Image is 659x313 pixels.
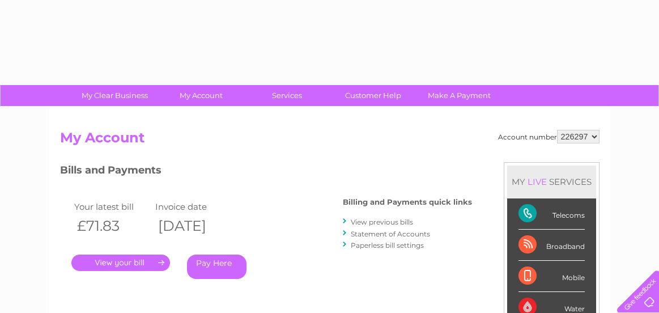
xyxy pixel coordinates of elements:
td: Invoice date [152,199,234,214]
a: My Account [154,85,248,106]
h2: My Account [60,130,600,151]
a: Statement of Accounts [351,230,430,238]
div: Mobile [518,261,585,292]
div: MY SERVICES [507,166,596,198]
div: LIVE [525,176,549,187]
div: Broadband [518,230,585,261]
td: Your latest bill [71,199,153,214]
a: . [71,255,170,271]
th: [DATE] [152,214,234,238]
a: Pay Here [187,255,246,279]
a: Make A Payment [413,85,506,106]
th: £71.83 [71,214,153,238]
div: Account number [498,130,600,143]
a: Paperless bill settings [351,241,424,249]
h4: Billing and Payments quick links [343,198,472,206]
a: View previous bills [351,218,413,226]
div: Telecoms [518,198,585,230]
a: Services [240,85,334,106]
a: My Clear Business [68,85,161,106]
a: Customer Help [326,85,420,106]
h3: Bills and Payments [60,162,472,182]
